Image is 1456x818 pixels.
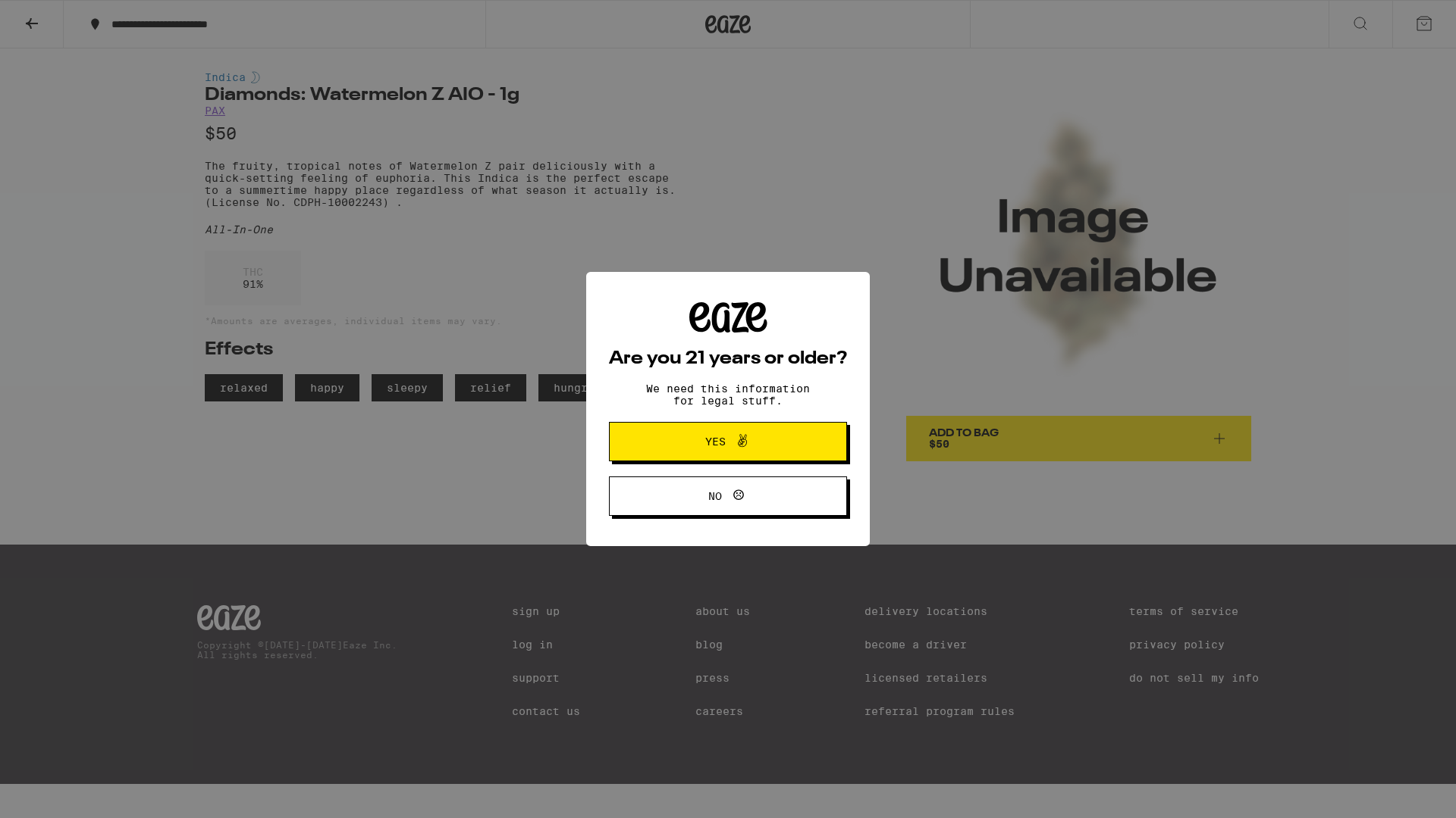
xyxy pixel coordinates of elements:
[609,476,847,516] button: No
[633,382,823,407] p: We need this information for legal stuff.
[609,422,847,461] button: Yes
[609,350,847,368] h2: Are you 21 years or older?
[705,436,726,447] span: Yes
[708,491,722,501] span: No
